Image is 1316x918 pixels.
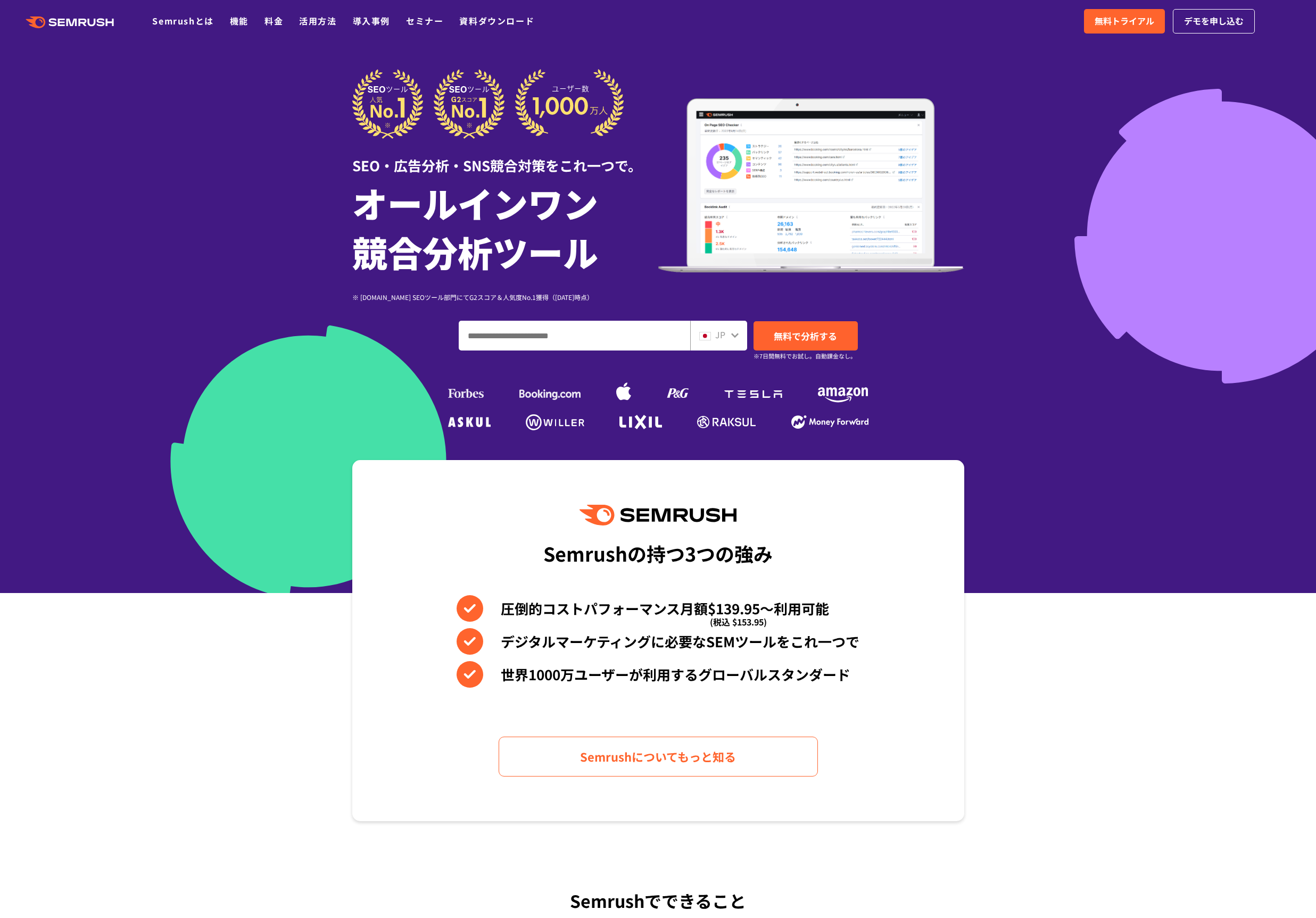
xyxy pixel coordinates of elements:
span: 無料で分析する [774,329,837,343]
small: ※7日間無料でお試し。自動課金なし。 [754,351,856,361]
h3: Semrushでできること [352,886,964,915]
div: Semrushの持つ3つの強み [543,533,773,573]
a: 料金 [264,14,283,27]
li: 世界1000万ユーザーが利用するグローバルスタンダード [457,661,859,688]
a: Semrushについてもっと知る [499,737,818,777]
a: Semrushとは [152,14,213,27]
a: 導入事例 [353,14,390,27]
a: 機能 [230,14,249,27]
span: デモを申し込む [1184,14,1244,28]
h1: オールインワン 競合分析ツール [352,178,658,276]
span: 無料トライアル [1095,14,1154,28]
a: デモを申し込む [1173,9,1255,34]
li: デジタルマーケティングに必要なSEMツールをこれ一つで [457,628,859,655]
a: 資料ダウンロード [459,14,534,27]
div: SEO・広告分析・SNS競合対策をこれ一つで。 [352,139,658,176]
a: 無料トライアル [1084,9,1165,34]
a: セミナー [406,14,443,27]
div: ※ [DOMAIN_NAME] SEOツール部門にてG2スコア＆人気度No.1獲得（[DATE]時点） [352,292,658,302]
a: 無料で分析する [754,321,858,350]
span: JP [715,328,725,341]
img: Semrush [580,505,736,525]
span: Semrushについてもっと知る [580,747,736,766]
input: ドメイン、キーワードまたはURLを入力してください [459,321,690,350]
li: 圧倒的コストパフォーマンス月額$139.95〜利用可能 [457,595,859,622]
span: (税込 $153.95) [710,608,767,635]
a: 活用方法 [299,14,336,27]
